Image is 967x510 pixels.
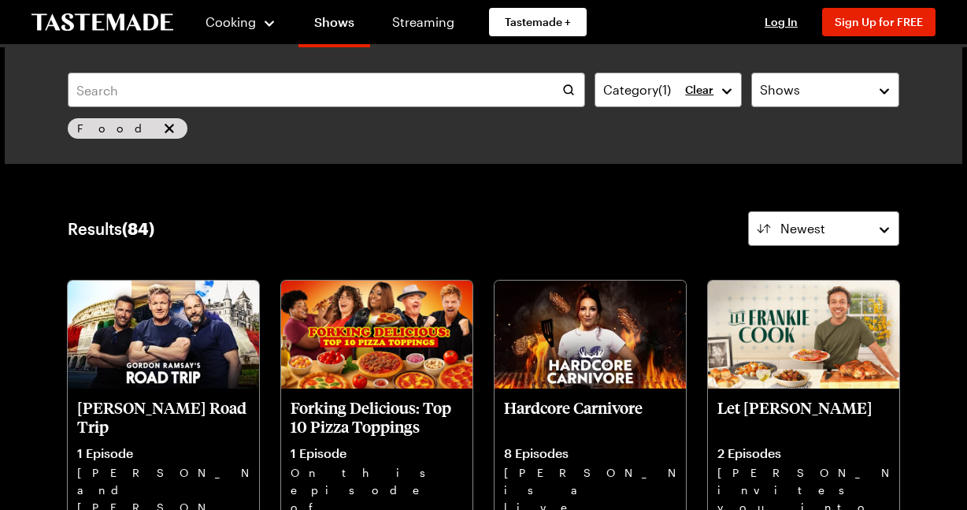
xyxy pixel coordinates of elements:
p: 1 Episode [291,445,463,461]
button: remove Food [161,120,178,137]
span: Cooking [206,14,256,29]
img: Let Frankie Cook [708,281,899,389]
button: Category(1) [595,73,743,107]
img: Hardcore Carnivore [495,281,686,389]
img: Gordon Ramsay's Road Trip [68,281,259,389]
a: Tastemade + [489,8,587,36]
button: Newest [748,211,899,246]
span: ( 84 ) [122,219,154,238]
span: Newest [780,219,825,238]
span: Sign Up for FREE [835,15,923,28]
img: Forking Delicious: Top 10 Pizza Toppings [281,281,472,389]
button: Shows [751,73,899,107]
p: Clear [685,83,713,97]
span: Shows [760,80,800,99]
button: Cooking [205,3,276,41]
p: 1 Episode [77,445,250,461]
p: Forking Delicious: Top 10 Pizza Toppings [291,398,463,436]
p: 8 Episodes [504,445,676,461]
span: Tastemade + [505,14,571,30]
p: Let [PERSON_NAME] [717,398,890,436]
span: Log In [765,15,798,28]
button: Log In [750,14,813,30]
p: Hardcore Carnivore [504,398,676,436]
p: [PERSON_NAME] Road Trip [77,398,250,436]
div: Category ( 1 ) [603,80,710,99]
div: Results [68,219,154,238]
input: Search [68,73,585,107]
button: Clear Category filter [685,83,713,97]
span: Food [77,120,157,137]
a: Shows [298,3,370,47]
p: 2 Episodes [717,445,890,461]
a: To Tastemade Home Page [31,13,173,32]
button: Sign Up for FREE [822,8,936,36]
